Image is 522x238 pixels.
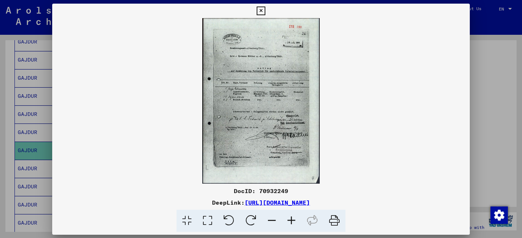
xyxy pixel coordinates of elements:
[52,18,470,184] img: 001.jpg
[245,199,310,206] a: [URL][DOMAIN_NAME]
[52,198,470,207] div: DeepLink:
[52,187,470,195] div: DocID: 70932249
[490,206,508,224] img: Zustimmung ändern
[490,206,507,224] div: Zustimmung ändern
